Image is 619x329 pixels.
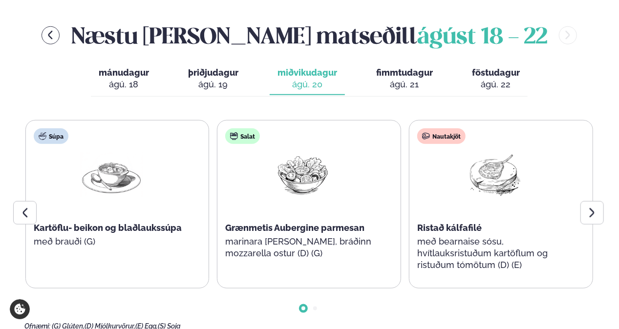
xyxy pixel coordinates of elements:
[472,79,520,90] div: ágú. 22
[80,152,143,197] img: Soup.png
[417,27,547,48] span: ágúst 18 - 22
[230,132,238,140] img: salad.svg
[225,128,260,144] div: Salat
[313,307,317,310] span: Go to slide 2
[39,132,46,140] img: soup.svg
[301,307,305,310] span: Go to slide 1
[464,63,528,95] button: föstudagur ágú. 22
[180,63,246,95] button: þriðjudagur ágú. 19
[272,152,334,197] img: Salad.png
[417,223,482,233] span: Ristað kálfafilé
[376,79,433,90] div: ágú. 21
[368,63,441,95] button: fimmtudagur ágú. 21
[91,63,157,95] button: mánudagur ágú. 18
[376,67,433,78] span: fimmtudagur
[277,67,337,78] span: miðvikudagur
[34,236,189,247] p: með brauði (G)
[71,20,547,51] h2: Næstu [PERSON_NAME] matseðill
[417,236,573,271] p: með bearnaise sósu, hvítlauksristuðum kartöflum og ristuðum tómötum (D) (E)
[464,152,526,197] img: Lamb-Meat.png
[559,26,577,44] button: menu-btn-right
[34,128,68,144] div: Súpa
[225,236,381,259] p: marinara [PERSON_NAME], bráðinn mozzarella ostur (D) (G)
[188,79,238,90] div: ágú. 19
[34,223,182,233] span: Kartöflu- beikon og blaðlaukssúpa
[225,223,364,233] span: Grænmetis Aubergine parmesan
[10,299,30,319] a: Cookie settings
[42,26,60,44] button: menu-btn-left
[188,67,238,78] span: þriðjudagur
[270,63,345,95] button: miðvikudagur ágú. 20
[99,79,149,90] div: ágú. 18
[417,128,466,144] div: Nautakjöt
[472,67,520,78] span: föstudagur
[277,79,337,90] div: ágú. 20
[99,67,149,78] span: mánudagur
[422,132,430,140] img: beef.svg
